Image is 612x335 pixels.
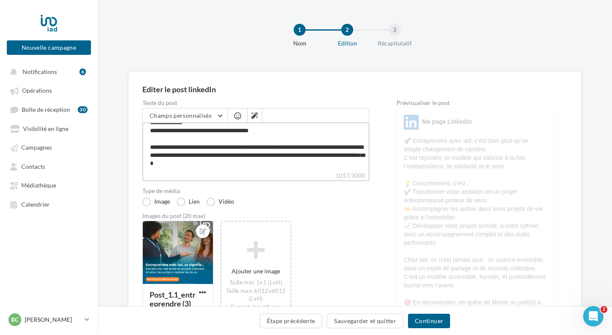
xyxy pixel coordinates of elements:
[21,182,56,189] span: Médiathèque
[142,100,369,106] label: Texte du post
[25,315,81,324] p: [PERSON_NAME]
[78,106,88,113] div: 30
[320,39,374,48] div: Edition
[5,139,93,155] a: Campagnes
[22,87,52,94] span: Opérations
[142,188,369,194] label: Type de média
[23,68,57,75] span: Notifications
[21,144,52,151] span: Campagnes
[207,198,234,206] label: Vidéo
[341,24,353,36] div: 2
[397,100,554,106] div: Prévisualiser le post
[5,102,93,117] a: Boîte de réception30
[7,312,91,328] a: BC [PERSON_NAME]
[21,201,50,208] span: Calendrier
[11,315,19,324] span: BC
[5,121,93,136] a: Visibilité en ligne
[142,85,567,93] div: Editer le post linkedIn
[150,112,212,119] span: Champs personnalisés
[260,314,323,328] button: Étape précédente
[143,108,227,123] button: Champs personnalisés
[327,314,403,328] button: Sauvegarder et quitter
[79,68,86,75] div: 6
[583,306,603,326] iframe: Intercom live chat
[408,314,450,328] button: Continuer
[7,40,91,55] button: Nouvelle campagne
[142,213,369,219] div: Images du post (20 max)
[368,39,422,48] div: Récapitulatif
[5,196,93,212] a: Calendrier
[23,125,68,132] span: Visibilité en ligne
[22,106,70,113] span: Boîte de réception
[272,39,327,48] div: Nom
[389,24,401,36] div: 3
[601,306,607,313] span: 2
[21,163,45,170] span: Contacts
[177,198,200,206] label: Lien
[142,171,369,181] label: 1017/3000
[5,177,93,193] a: Médiathèque
[150,290,195,308] div: Post_1.1_entreprendre (3)
[422,117,472,126] div: Ma page Linkedin
[294,24,306,36] div: 1
[5,64,89,79] button: Notifications 6
[142,198,170,206] label: Image
[5,159,93,174] a: Contacts
[5,82,93,98] a: Opérations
